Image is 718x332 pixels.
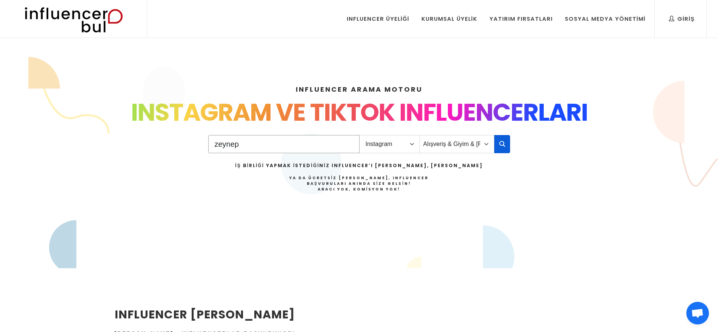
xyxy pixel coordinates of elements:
h4: Ya da Ücretsiz [PERSON_NAME], Influencer Başvuruları Anında Size Gelsin! [235,175,483,192]
div: Açık sohbet [686,302,709,324]
input: Search [208,135,360,153]
div: Sosyal Medya Yönetimi [565,15,646,23]
h2: INFLUENCER [PERSON_NAME] [115,306,396,323]
div: INSTAGRAM VE TIKTOK INFLUENCERLARI [115,94,604,131]
div: Giriş [669,15,695,23]
h4: INFLUENCER ARAMA MOTORU [115,84,604,94]
div: Influencer Üyeliği [347,15,409,23]
div: Yatırım Fırsatları [489,15,553,23]
div: Kurumsal Üyelik [421,15,477,23]
h2: İş Birliği Yapmak İstediğiniz Influencer’ı [PERSON_NAME], [PERSON_NAME] [235,162,483,169]
strong: Aracı Yok, Komisyon Yok! [318,186,401,192]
